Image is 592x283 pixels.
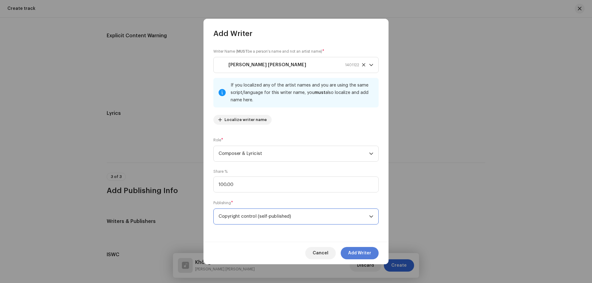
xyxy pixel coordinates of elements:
[213,48,322,55] small: Writer Name ( be a person's name and not an artist name)
[314,91,325,95] strong: must
[16,16,68,21] div: Domain: [DOMAIN_NAME]
[348,247,371,259] span: Add Writer
[213,137,221,143] small: Role
[213,176,379,192] input: Enter share %
[68,36,104,40] div: Keywords by Traffic
[341,247,379,259] button: Add Writer
[219,61,226,69] img: 8fed2d50-cfba-4162-9e61-e0746a1a8505
[224,114,267,126] span: Localize writer name
[305,247,336,259] button: Cancel
[369,209,373,224] div: dropdown trigger
[237,50,248,53] strong: MUST
[219,57,369,73] span: Lâm Chấn Khang
[369,146,373,161] div: dropdown trigger
[17,10,30,15] div: v 4.0.25
[23,36,55,40] div: Domain Overview
[213,169,228,174] label: Share %
[228,57,306,73] strong: [PERSON_NAME] [PERSON_NAME]
[219,146,369,161] span: Composer & Lyricist
[345,57,359,73] span: 1401122
[17,36,22,41] img: tab_domain_overview_orange.svg
[213,115,272,125] button: Localize writer name
[61,36,66,41] img: tab_keywords_by_traffic_grey.svg
[219,209,369,224] span: Copyright control (self-published)
[10,16,15,21] img: website_grey.svg
[369,57,373,73] div: dropdown trigger
[213,29,253,38] span: Add Writer
[313,247,328,259] span: Cancel
[231,82,374,104] div: If you localized any of the artist names and you are using the same script/language for this writ...
[10,10,15,15] img: logo_orange.svg
[213,200,231,206] small: Publishing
